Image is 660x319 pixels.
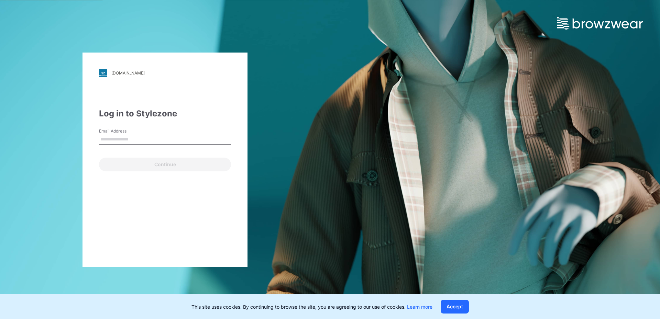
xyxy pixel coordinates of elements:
[99,69,231,77] a: [DOMAIN_NAME]
[557,17,643,30] img: browzwear-logo.73288ffb.svg
[191,303,432,310] p: This site uses cookies. By continuing to browse the site, you are agreeing to our use of cookies.
[99,128,147,134] label: Email Address
[99,107,231,120] div: Log in to Stylezone
[441,300,469,314] button: Accept
[407,304,432,310] a: Learn more
[99,69,107,77] img: svg+xml;base64,PHN2ZyB3aWR0aD0iMjgiIGhlaWdodD0iMjgiIHZpZXdCb3g9IjAgMCAyOCAyOCIgZmlsbD0ibm9uZSIgeG...
[111,70,145,76] div: [DOMAIN_NAME]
